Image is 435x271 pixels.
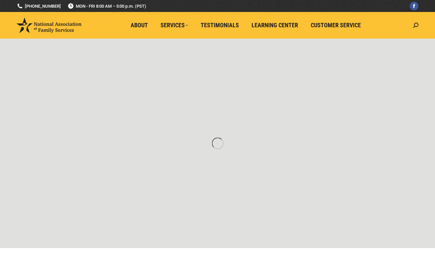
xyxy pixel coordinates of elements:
a: Customer Service [306,19,366,32]
span: Testimonials [201,22,239,29]
span: Services [161,22,188,29]
span: MON - FRI 8:00 AM – 5:00 p.m. (PST) [67,3,146,9]
a: [PHONE_NUMBER] [17,3,61,9]
a: Facebook page opens in new window [410,2,418,10]
a: About [126,19,153,32]
span: Customer Service [311,22,361,29]
span: Learning Center [252,22,298,29]
a: Testimonials [196,19,244,32]
img: National Association of Family Services [17,18,81,33]
span: About [131,22,148,29]
a: Learning Center [247,19,303,32]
